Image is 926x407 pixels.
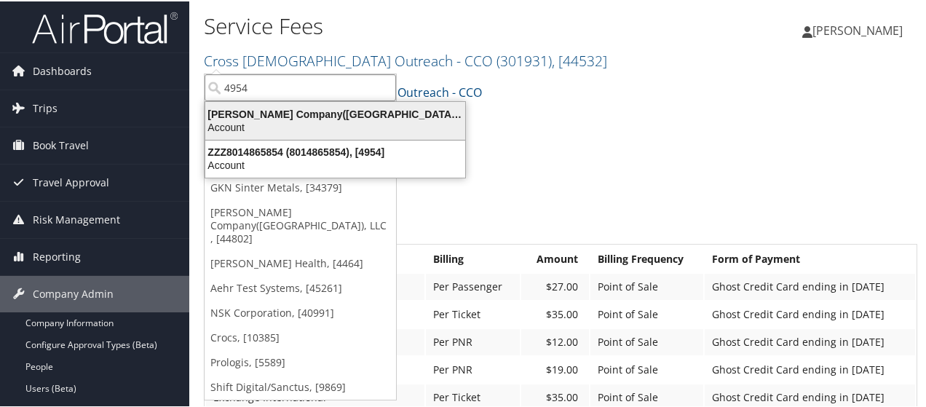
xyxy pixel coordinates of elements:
a: GKN Sinter Metals, [34379] [205,174,396,199]
a: Shift Digital/Sanctus, [9869] [205,374,396,398]
span: , [ 44532 ] [552,50,607,69]
th: Billing [426,245,520,271]
div: Account [197,157,474,170]
a: Crocs, [10385] [205,324,396,349]
td: $35.00 [521,300,588,326]
td: $27.00 [521,272,588,299]
a: NSK Corporation, [40991] [205,299,396,324]
td: Per Passenger [426,272,520,299]
td: Ghost Credit Card ending in [DATE] [705,328,915,354]
a: [PERSON_NAME] [802,7,917,51]
div: ZZZ8014865854 (8014865854), [4954] [197,144,474,157]
td: $12.00 [521,328,588,354]
span: Travel Approval [33,163,109,199]
span: Dashboards [33,52,92,88]
a: Cross [DEMOGRAPHIC_DATA] Outreach - CCO [204,50,607,69]
td: Ghost Credit Card ending in [DATE] [705,272,915,299]
td: $19.00 [521,355,588,382]
a: Prologis, [5589] [205,349,396,374]
span: ( 301931 ) [496,50,552,69]
span: [PERSON_NAME] [812,21,903,37]
td: Point of Sale [590,328,703,354]
th: Billing Frequency [590,245,703,271]
th: Form of Payment [705,245,915,271]
span: Reporting [33,237,81,274]
th: Amount [521,245,588,271]
span: Company Admin [33,274,114,311]
span: Trips [33,89,58,125]
div: Account [197,119,474,133]
a: [PERSON_NAME] Health, [4464] [205,250,396,274]
td: Point of Sale [590,355,703,382]
td: Point of Sale [590,300,703,326]
td: Point of Sale [590,272,703,299]
a: Aehr Test Systems, [45261] [205,274,396,299]
div: [PERSON_NAME] Company([GEOGRAPHIC_DATA]), LLC (4954), [44802] [197,106,474,119]
a: [PERSON_NAME] Company([GEOGRAPHIC_DATA]), LLC , [44802] [205,199,396,250]
h1: Service Fees [204,9,679,40]
img: airportal-logo.png [32,9,178,44]
h3: Full Service Agent [204,216,917,237]
td: Ghost Credit Card ending in [DATE] [705,355,915,382]
span: Book Travel [33,126,89,162]
td: Ghost Credit Card ending in [DATE] [705,300,915,326]
td: Per PNR [426,328,520,354]
td: Per PNR [426,355,520,382]
input: Search Accounts [205,73,396,100]
span: Risk Management [33,200,120,237]
td: Per Ticket [426,300,520,326]
h1: CCO pricing 2022 [204,159,917,190]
